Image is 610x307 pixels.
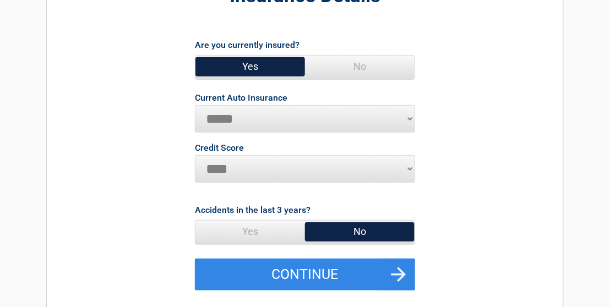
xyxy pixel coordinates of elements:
[195,94,287,102] label: Current Auto Insurance
[305,56,415,78] span: No
[195,259,415,290] button: Continue
[195,202,311,217] label: Accidents in the last 3 years?
[195,56,305,78] span: Yes
[195,144,244,152] label: Credit Score
[305,221,415,243] span: No
[195,37,299,52] label: Are you currently insured?
[195,221,305,243] span: Yes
